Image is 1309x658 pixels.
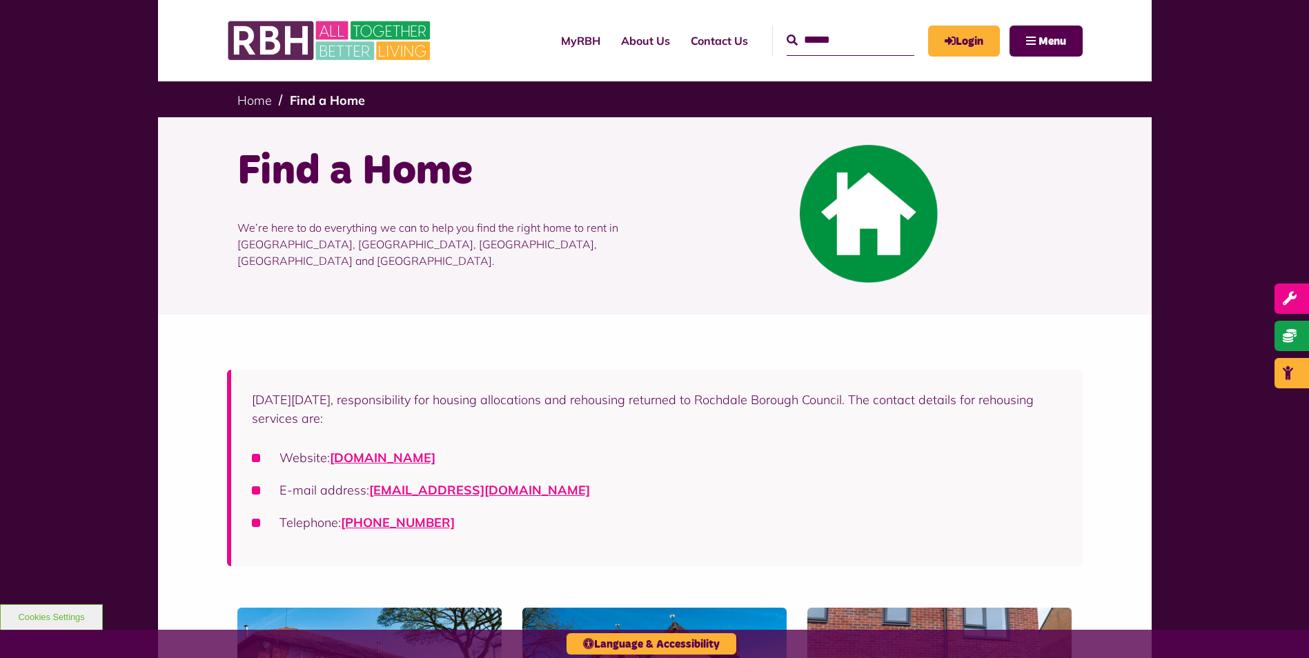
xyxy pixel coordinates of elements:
a: MyRBH [551,22,611,59]
h1: Find a Home [237,145,644,199]
a: Home [237,92,272,108]
li: Telephone: [252,513,1062,532]
li: E-mail address: [252,481,1062,499]
a: [DOMAIN_NAME] [330,450,435,466]
a: MyRBH [928,26,1000,57]
p: We’re here to do everything we can to help you find the right home to rent in [GEOGRAPHIC_DATA], ... [237,199,644,290]
a: [PHONE_NUMBER] [341,515,455,530]
button: Navigation [1010,26,1083,57]
span: Menu [1039,36,1066,47]
li: Website: [252,448,1062,467]
a: Find a Home [290,92,365,108]
img: Find A Home [800,145,938,283]
a: About Us [611,22,680,59]
a: Contact Us [680,22,758,59]
p: [DATE][DATE], responsibility for housing allocations and rehousing returned to Rochdale Borough C... [252,390,1062,428]
a: [EMAIL_ADDRESS][DOMAIN_NAME] [369,482,590,498]
button: Language & Accessibility [567,633,736,655]
iframe: Netcall Web Assistant for live chat [1247,596,1309,658]
img: RBH [227,14,434,68]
